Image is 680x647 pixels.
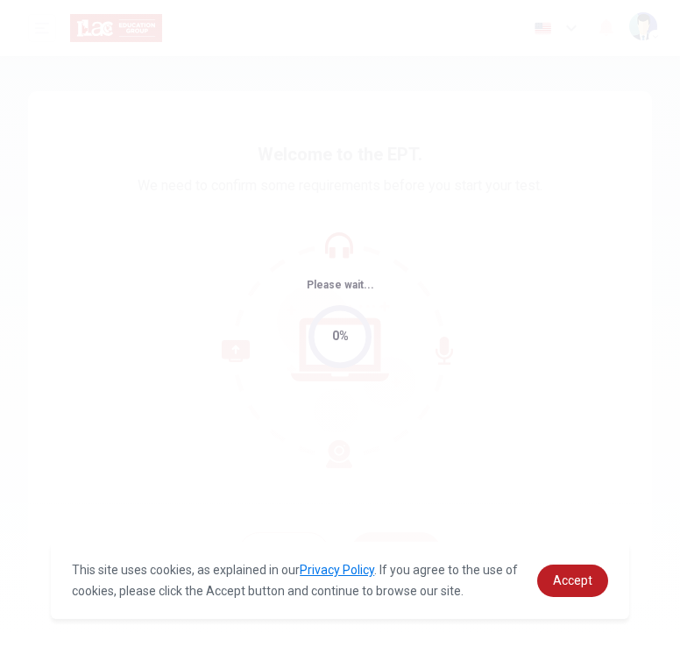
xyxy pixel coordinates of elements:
[553,573,592,587] span: Accept
[72,563,518,598] span: This site uses cookies, as explained in our . If you agree to the use of cookies, please click th...
[300,563,374,577] a: Privacy Policy
[51,542,629,619] div: cookieconsent
[332,326,349,346] div: 0%
[537,565,608,597] a: dismiss cookie message
[307,279,374,291] span: Please wait...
